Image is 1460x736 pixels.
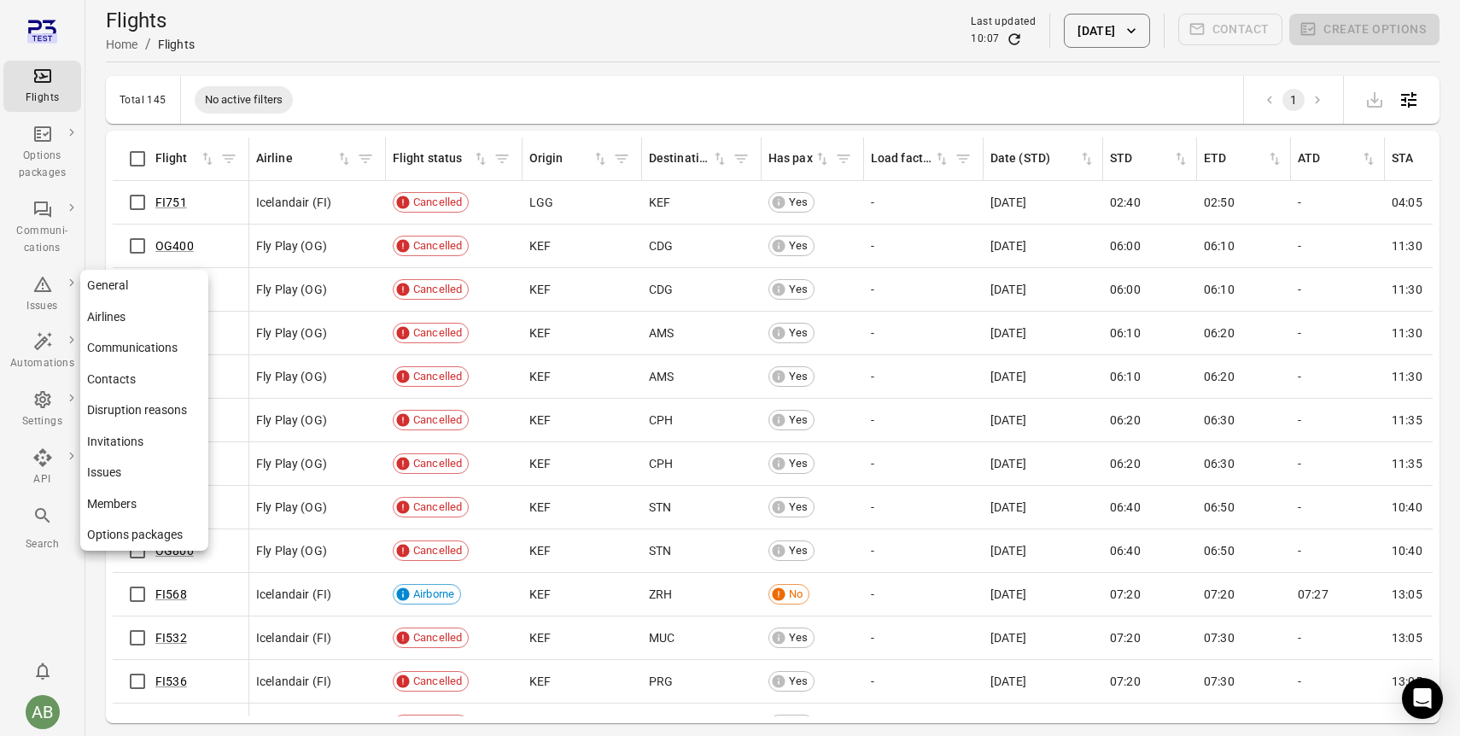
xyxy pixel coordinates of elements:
[990,324,1026,342] span: [DATE]
[1110,499,1141,516] span: 06:40
[1392,542,1422,559] span: 10:40
[728,146,754,172] button: Filter by destination
[1298,149,1377,168] div: Sort by ATD in ascending order
[10,413,74,430] div: Settings
[1298,716,1378,733] div: -
[1204,673,1235,690] span: 07:30
[529,149,609,168] div: Sort by origin in ascending order
[649,237,673,254] span: CDG
[1204,542,1235,559] span: 06:50
[871,368,977,385] div: -
[529,586,551,603] span: KEF
[1110,629,1141,646] span: 07:20
[407,281,468,298] span: Cancelled
[783,281,814,298] span: Yes
[80,488,208,520] a: Members
[529,324,551,342] span: KEF
[1110,542,1141,559] span: 06:40
[768,149,814,168] div: Has pax
[155,587,187,601] a: FI568
[407,673,468,690] span: Cancelled
[529,673,551,690] span: KEF
[80,270,208,301] a: General
[1204,716,1235,733] span: 07:30
[1392,716,1422,733] span: 13:00
[155,631,187,645] a: FI532
[529,412,551,429] span: KEF
[1204,194,1235,211] span: 02:50
[1392,412,1422,429] span: 11:35
[649,629,675,646] span: MUC
[649,412,673,429] span: CPH
[649,194,670,211] span: KEF
[990,455,1026,472] span: [DATE]
[649,716,671,733] span: FRA
[783,412,814,429] span: Yes
[1392,324,1422,342] span: 11:30
[529,194,553,211] span: LGG
[120,94,166,106] div: Total 145
[649,586,672,603] span: ZRH
[407,324,468,342] span: Cancelled
[407,194,468,211] span: Cancelled
[80,426,208,458] a: Invitations
[1298,629,1378,646] div: -
[783,237,814,254] span: Yes
[649,281,673,298] span: CDG
[256,368,327,385] span: Fly Play (OG)
[256,673,331,690] span: Icelandair (FI)
[158,36,195,53] div: Flights
[1392,368,1422,385] span: 11:30
[353,146,378,172] button: Filter by airline
[1110,368,1141,385] span: 06:10
[1298,673,1378,690] div: -
[990,673,1026,690] span: [DATE]
[10,536,74,553] div: Search
[1298,412,1378,429] div: -
[80,332,208,364] a: Communications
[145,34,151,55] li: /
[1282,89,1305,111] button: page 1
[990,237,1026,254] span: [DATE]
[871,281,977,298] div: -
[1298,149,1360,168] div: ATD
[990,194,1026,211] span: [DATE]
[10,355,74,372] div: Automations
[649,149,711,168] div: Destination
[1110,455,1141,472] span: 06:20
[256,586,331,603] span: Icelandair (FI)
[106,38,138,51] a: Home
[1392,499,1422,516] span: 10:40
[1204,324,1235,342] span: 06:20
[783,455,814,472] span: Yes
[831,146,856,172] button: Filter by has pax
[256,542,327,559] span: Fly Play (OG)
[783,499,814,516] span: Yes
[106,34,195,55] nav: Breadcrumbs
[1110,281,1141,298] span: 06:00
[155,149,199,168] div: Flight
[256,499,327,516] span: Fly Play (OG)
[1402,678,1443,719] div: Open Intercom Messenger
[871,673,977,690] div: -
[1289,14,1440,48] span: Please make a selection to create an option package
[990,368,1026,385] span: [DATE]
[529,455,551,472] span: KEF
[871,149,950,168] div: Sort by load factor in ascending order
[1204,629,1235,646] span: 07:30
[1110,237,1141,254] span: 06:00
[990,629,1026,646] span: [DATE]
[871,324,977,342] div: -
[649,542,671,559] span: STN
[10,471,74,488] div: API
[1298,499,1378,516] div: -
[990,499,1026,516] span: [DATE]
[1110,673,1141,690] span: 07:20
[393,149,489,168] div: Sort by flight status in ascending order
[1110,586,1141,603] span: 07:20
[990,542,1026,559] span: [DATE]
[80,394,208,426] a: Disruption reasons
[1204,368,1235,385] span: 06:20
[19,688,67,736] button: Aslaug Bjarnadottir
